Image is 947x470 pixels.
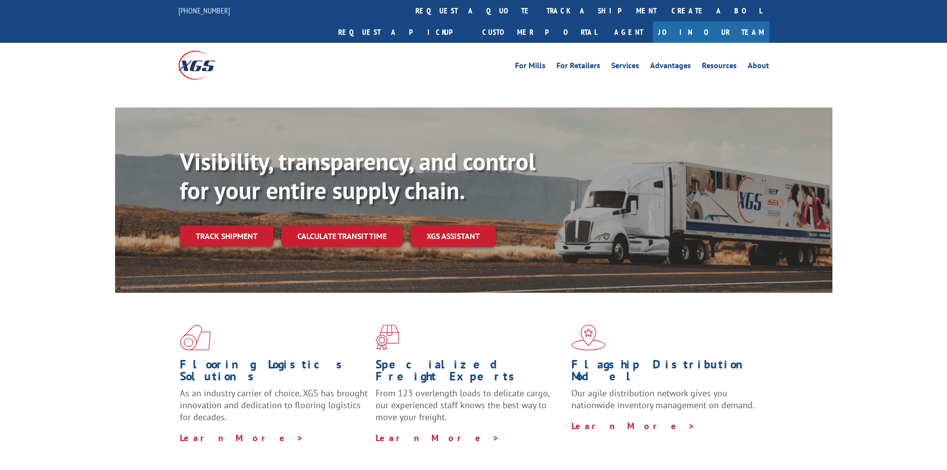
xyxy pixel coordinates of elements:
b: Visibility, transparency, and control for your entire supply chain. [180,146,536,206]
a: For Mills [515,62,545,73]
a: Learn More > [180,432,304,444]
a: For Retailers [556,62,600,73]
h1: Flooring Logistics Solutions [180,358,368,387]
h1: Flagship Distribution Model [571,358,760,387]
a: Services [611,62,639,73]
a: Request a pickup [331,21,475,43]
img: xgs-icon-total-supply-chain-intelligence-red [180,325,211,351]
a: [PHONE_NUMBER] [178,5,230,15]
a: Track shipment [180,226,273,246]
a: About [748,62,769,73]
a: Agent [604,21,653,43]
a: Advantages [650,62,691,73]
a: Resources [702,62,737,73]
a: Learn More > [571,420,695,432]
span: Our agile distribution network gives you nationwide inventory management on demand. [571,387,755,411]
h1: Specialized Freight Experts [376,358,564,387]
a: XGS ASSISTANT [410,226,496,247]
a: Join Our Team [653,21,769,43]
img: xgs-icon-focused-on-flooring-red [376,325,399,351]
a: Customer Portal [475,21,604,43]
p: From 123 overlength loads to delicate cargo, our experienced staff knows the best way to move you... [376,387,564,432]
a: Calculate transit time [281,226,403,247]
span: As an industry carrier of choice, XGS has brought innovation and dedication to flooring logistics... [180,387,368,423]
a: Learn More > [376,432,500,444]
img: xgs-icon-flagship-distribution-model-red [571,325,606,351]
